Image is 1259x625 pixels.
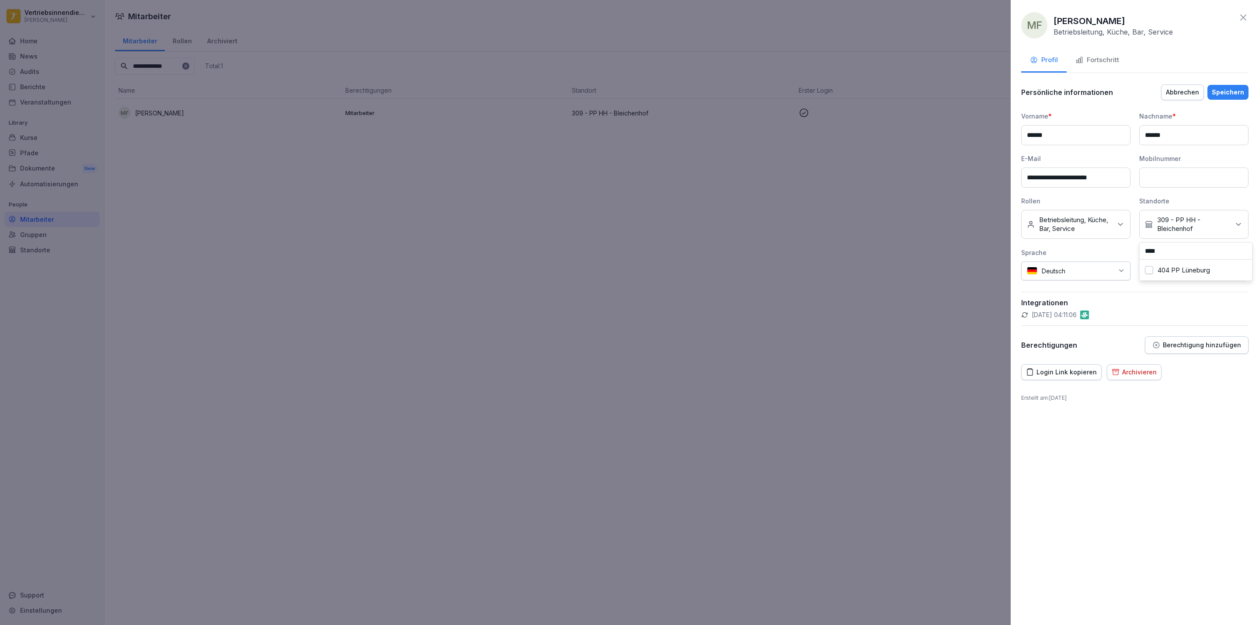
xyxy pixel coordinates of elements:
button: Abbrechen [1161,84,1204,100]
div: Rollen [1021,196,1130,206]
div: Standorte [1139,196,1249,206]
p: [DATE] 04:11:06 [1032,311,1077,319]
p: Berechtigung hinzufügen [1163,342,1241,349]
p: Betriebsleitung, Küche, Bar, Service [1039,216,1112,233]
div: Vorname [1021,112,1130,121]
div: Mobilnummer [1139,154,1249,163]
div: Deutsch [1021,262,1130,280]
p: [PERSON_NAME] [1054,14,1125,28]
div: Archivieren [1112,367,1157,377]
p: Berechtigungen [1021,341,1077,349]
div: Login Link kopieren [1026,367,1097,377]
button: Login Link kopieren [1021,364,1102,380]
div: Abbrechen [1166,87,1199,97]
button: Archivieren [1107,364,1162,380]
button: Berechtigung hinzufügen [1145,336,1249,354]
div: Profil [1030,55,1058,65]
p: Erstellt am : [DATE] [1021,394,1249,402]
img: de.svg [1027,267,1037,275]
p: Persönliche informationen [1021,88,1113,97]
div: Sprache [1021,248,1130,257]
label: 404 PP Lüneburg [1158,266,1210,274]
div: E-Mail [1021,154,1130,163]
p: 309 - PP HH - Bleichenhof [1157,216,1230,233]
div: MF [1021,12,1047,38]
p: Betriebsleitung, Küche, Bar, Service [1054,28,1173,36]
button: Fortschritt [1067,49,1128,73]
p: Integrationen [1021,298,1249,307]
div: Fortschritt [1075,55,1119,65]
div: Speichern [1212,87,1244,97]
button: Profil [1021,49,1067,73]
button: Speichern [1207,85,1249,100]
img: gastromatic.png [1080,311,1089,319]
div: Nachname [1139,112,1249,121]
